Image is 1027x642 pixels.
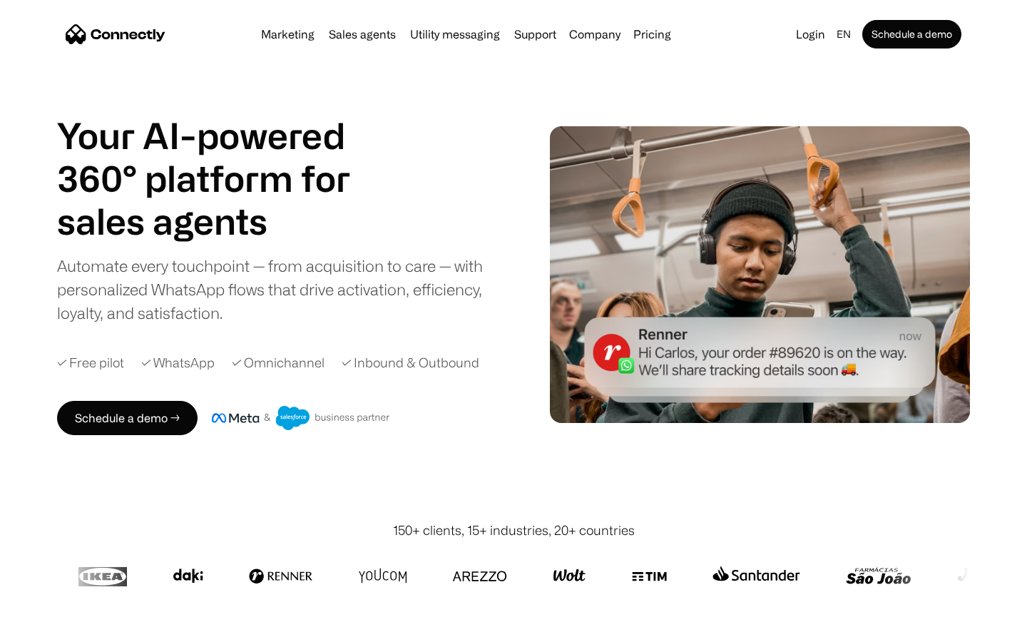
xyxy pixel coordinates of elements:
[57,114,385,200] h1: Your AI-powered 360° platform for
[212,406,390,430] img: Meta and Salesforce business partner badge.
[57,200,385,243] h1: sales agents
[232,353,325,372] div: ✓ Omnichannel
[57,200,385,243] div: 1 of 4
[569,24,620,44] div: Company
[831,24,859,44] div: en
[323,29,402,40] a: Sales agents
[57,401,198,435] a: Schedule a demo →
[509,29,562,40] a: Support
[141,353,215,372] div: ✓ WhatsApp
[862,20,961,49] a: Schedule a demo
[57,254,506,325] div: Automate every touchpoint — from acquisition to care — with personalized WhatsApp flows that driv...
[628,29,677,40] a: Pricing
[790,24,831,44] a: Login
[342,353,479,372] div: ✓ Inbound & Outbound
[404,29,506,40] a: Utility messaging
[565,24,625,44] div: Company
[29,617,86,637] ul: Language list
[255,29,320,40] a: Marketing
[57,200,385,243] div: carousel
[66,24,165,45] a: home
[837,24,851,44] div: en
[14,616,86,637] aside: Language selected: English
[57,353,124,372] div: ✓ Free pilot
[393,521,635,540] div: 150+ clients, 15+ industries, 20+ countries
